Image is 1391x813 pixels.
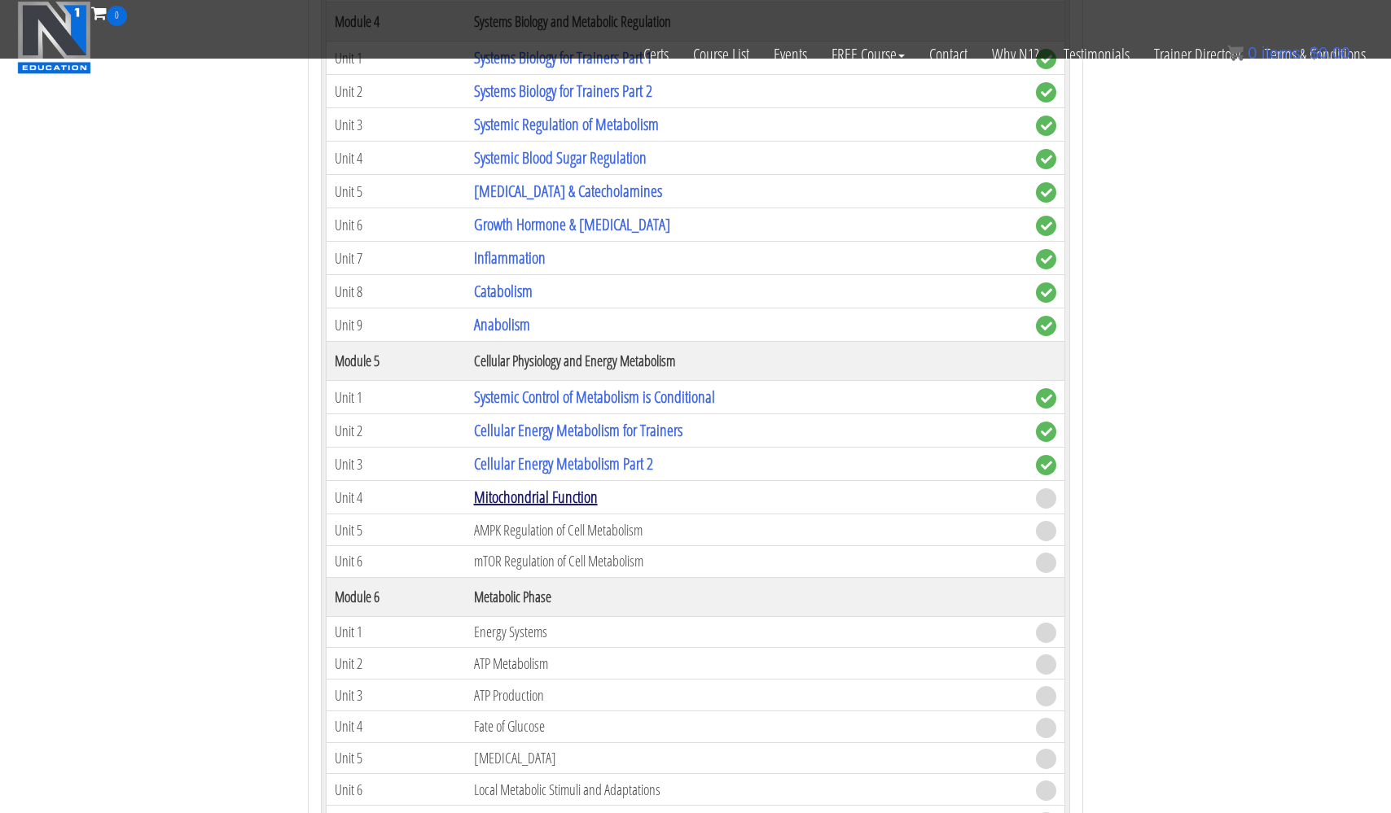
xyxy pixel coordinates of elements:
a: Course List [681,26,761,83]
a: Trainer Directory [1142,26,1253,83]
td: Unit 3 [327,680,466,711]
td: Unit 1 [327,381,466,414]
a: Cellular Energy Metabolism Part 2 [474,452,653,474]
td: Unit 9 [327,308,466,342]
td: Unit 2 [327,648,466,680]
span: complete [1036,422,1056,442]
a: Contact [917,26,980,83]
td: Unit 6 [327,546,466,578]
td: Unit 4 [327,142,466,175]
td: mTOR Regulation of Cell Metabolism [466,546,1028,578]
td: Unit 6 [327,208,466,242]
span: 0 [107,6,127,26]
span: complete [1036,182,1056,203]
a: Events [761,26,819,83]
th: Cellular Physiology and Energy Metabolism [466,342,1028,381]
span: complete [1036,149,1056,169]
td: Unit 5 [327,175,466,208]
span: complete [1036,388,1056,409]
td: Unit 7 [327,242,466,275]
th: Module 5 [327,342,466,381]
a: Systems Biology for Trainers Part 2 [474,80,652,102]
td: Local Metabolic Stimuli and Adaptations [466,774,1028,806]
td: Unit 4 [327,710,466,742]
td: Unit 3 [327,108,466,142]
a: Systemic Control of Metabolism is Conditional [474,386,715,408]
a: Anabolism [474,313,530,335]
td: Unit 3 [327,448,466,481]
a: Inflammation [474,247,546,269]
td: Fate of Glucose [466,710,1028,742]
span: complete [1036,282,1056,303]
th: Module 6 [327,577,466,616]
span: items: [1262,44,1305,62]
a: Systemic Regulation of Metabolism [474,113,659,135]
td: Unit 6 [327,774,466,806]
span: complete [1036,82,1056,103]
th: Metabolic Phase [466,577,1028,616]
a: Terms & Conditions [1253,26,1378,83]
a: Why N1? [980,26,1051,83]
a: Mitochondrial Function [474,486,598,508]
a: Cellular Energy Metabolism for Trainers [474,419,682,441]
td: ATP Production [466,680,1028,711]
a: FREE Course [819,26,917,83]
td: Unit 5 [327,514,466,546]
td: ATP Metabolism [466,648,1028,680]
td: Unit 8 [327,275,466,308]
td: Unit 2 [327,414,466,448]
span: complete [1036,316,1056,336]
a: 0 items: $0.00 [1227,44,1350,62]
a: Catabolism [474,280,533,302]
a: Testimonials [1051,26,1142,83]
span: complete [1036,116,1056,136]
a: Systemic Blood Sugar Regulation [474,146,647,168]
a: 0 [91,2,127,24]
a: [MEDICAL_DATA] & Catecholamines [474,180,662,202]
td: AMPK Regulation of Cell Metabolism [466,514,1028,546]
td: [MEDICAL_DATA] [466,742,1028,774]
span: complete [1036,249,1056,269]
td: Unit 1 [327,616,466,648]
bdi: 0.00 [1310,44,1350,62]
span: complete [1036,216,1056,236]
td: Unit 2 [327,75,466,108]
td: Energy Systems [466,616,1028,648]
span: $ [1310,44,1319,62]
span: 0 [1248,44,1257,62]
a: Growth Hormone & [MEDICAL_DATA] [474,213,670,235]
span: complete [1036,455,1056,475]
td: Unit 5 [327,742,466,774]
td: Unit 4 [327,481,466,514]
img: n1-education [17,1,91,74]
img: icon11.png [1227,45,1244,61]
a: Certs [631,26,681,83]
